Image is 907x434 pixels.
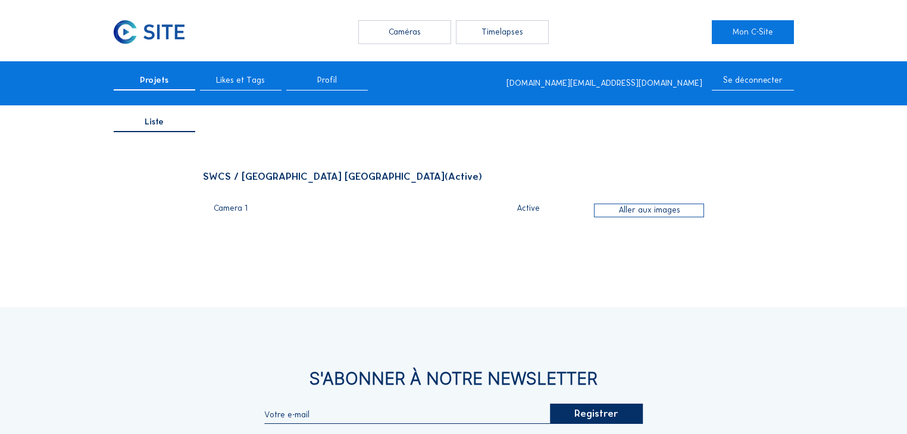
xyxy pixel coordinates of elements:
[264,410,550,420] input: Votre e-mail
[214,204,462,220] div: Camera 1
[140,76,168,85] span: Projets
[456,20,548,44] div: Timelapses
[216,76,265,85] span: Likes et Tags
[550,404,642,424] div: Registrer
[203,171,705,182] div: SWCS / [GEOGRAPHIC_DATA] [GEOGRAPHIC_DATA]
[114,370,794,387] div: S'Abonner à notre newsletter
[712,76,793,90] div: Se déconnecter
[594,204,704,218] div: Aller aux images
[317,76,337,85] span: Profil
[114,20,195,44] a: C-SITE Logo
[712,20,793,44] a: Mon C-Site
[506,79,702,88] div: [DOMAIN_NAME][EMAIL_ADDRESS][DOMAIN_NAME]
[114,20,185,44] img: C-SITE Logo
[445,170,482,183] span: (Active)
[470,204,587,213] div: Active
[145,118,164,126] span: Liste
[358,20,451,44] div: Caméras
